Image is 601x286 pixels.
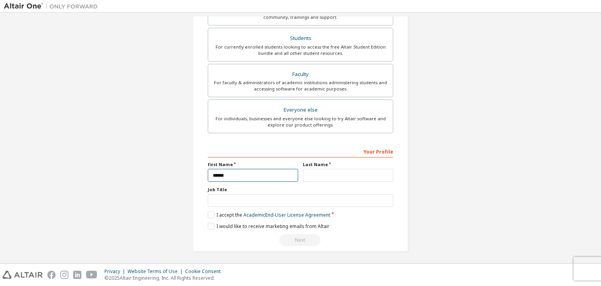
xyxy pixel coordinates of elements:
[243,212,330,218] a: Academic End-User License Agreement
[4,2,102,10] img: Altair One
[213,80,388,92] div: For faculty & administrators of academic institutions administering students and accessing softwa...
[104,268,128,275] div: Privacy
[86,271,97,279] img: youtube.svg
[2,271,43,279] img: altair_logo.svg
[213,44,388,56] div: For currently enrolled students looking to access the free Altair Student Edition bundle and all ...
[213,105,388,116] div: Everyone else
[60,271,68,279] img: instagram.svg
[208,161,298,168] label: First Name
[208,212,330,218] label: I accept the
[208,145,393,157] div: Your Profile
[128,268,185,275] div: Website Terms of Use
[303,161,393,168] label: Last Name
[213,69,388,80] div: Faculty
[104,275,225,281] p: © 2025 Altair Engineering, Inc. All Rights Reserved.
[208,186,393,193] label: Job Title
[213,33,388,44] div: Students
[213,116,388,128] div: For individuals, businesses and everyone else looking to try Altair software and explore our prod...
[185,268,225,275] div: Cookie Consent
[73,271,81,279] img: linkedin.svg
[208,223,329,230] label: I would like to receive marketing emails from Altair
[47,271,56,279] img: facebook.svg
[208,234,393,246] div: Read and acccept EULA to continue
